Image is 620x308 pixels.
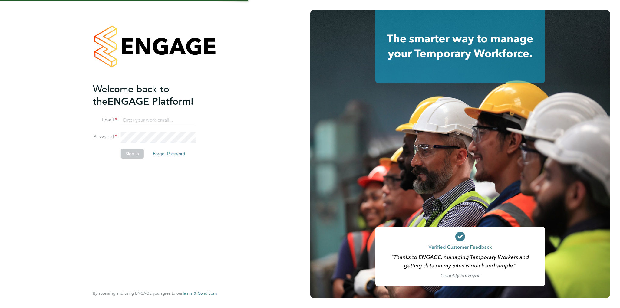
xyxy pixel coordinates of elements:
[121,115,196,126] input: Enter your work email...
[93,83,211,108] h2: ENGAGE Platform!
[93,291,217,296] span: By accessing and using ENGAGE you agree to our
[121,149,144,159] button: Sign In
[93,134,117,140] label: Password
[93,83,169,107] span: Welcome back to the
[148,149,190,159] button: Forgot Password
[93,117,117,123] label: Email
[182,291,217,296] a: Terms & Conditions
